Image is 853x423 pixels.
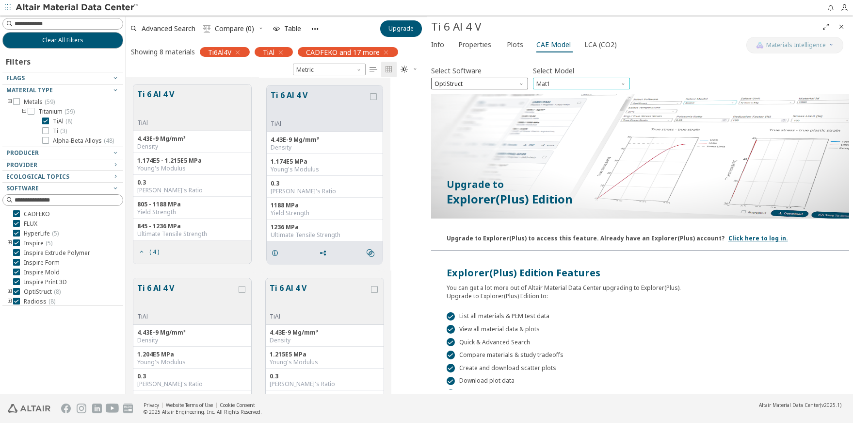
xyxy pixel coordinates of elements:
[2,49,35,72] div: Filters
[137,351,247,358] div: 1.204E5 MPa
[24,278,67,286] span: Inspire Print 3D
[24,298,55,305] span: Radioss
[42,36,83,44] span: Clear All Filters
[137,186,247,194] div: [PERSON_NAME]'s Ratio
[293,64,366,75] div: Unit System
[24,269,60,276] span: Inspire Mold
[144,408,262,415] div: © 2025 Altair Engineering, Inc. All Rights Reserved.
[533,78,630,89] div: Model
[271,144,379,152] div: Density
[126,77,427,394] div: grid
[137,157,247,165] div: 1.174E5 - 1.215E5 MPa
[447,191,834,207] p: Explorer(Plus) Edition
[447,280,834,300] div: You can get a lot more out of Altair Material Data Center upgrading to Explorer(Plus). Upgrade to...
[6,98,13,106] i: toogle group
[137,230,247,238] div: Ultimate Tensile Strength
[53,118,72,125] span: TiAl
[53,127,67,135] span: Ti
[6,172,69,181] span: Ecological Topics
[447,325,455,334] div: 
[270,351,380,358] div: 1.215E5 MPa
[271,209,379,217] div: Yield Strength
[137,282,237,313] button: Ti 6 Al 4 V
[6,161,37,169] span: Provider
[137,135,247,143] div: 4.43E-9 Mg/mm³
[370,66,377,73] i: 
[46,239,52,247] span: ( 5 )
[447,338,455,347] div: 
[137,313,237,321] div: TiAl
[271,187,379,195] div: [PERSON_NAME]'s Ratio
[131,47,195,56] div: Showing 8 materials
[447,364,834,372] div: Create and download scatter plots
[48,297,55,305] span: ( 8 )
[137,208,247,216] div: Yield Strength
[759,402,841,408] div: (v2025.1)
[431,19,819,34] div: Ti 6 Al 4 V
[24,230,59,237] span: HyperLife
[267,243,287,263] button: Details
[447,389,455,398] div: 
[203,25,211,33] i: 
[24,98,55,106] span: Metals
[536,37,571,52] span: CAE Model
[271,202,379,209] div: 1188 MPa
[362,243,383,263] button: Similar search
[137,358,247,366] div: Young's Modulus
[766,41,826,49] span: Materials Intelligence
[431,78,528,89] div: Software
[2,183,123,194] button: Software
[8,404,50,413] img: Altair Engineering
[137,179,247,186] div: 0.3
[388,25,414,33] span: Upgrade
[137,201,247,208] div: 805 - 1188 MPa
[24,259,60,267] span: Inspire Form
[142,25,195,32] span: Advanced Search
[2,159,123,171] button: Provider
[447,351,455,359] div: 
[24,249,90,257] span: Inspire Extrude Polymer
[834,19,849,34] button: Close
[208,48,231,56] span: Ti6Al4V
[270,282,369,313] button: Ti 6 Al 4 V
[458,37,491,52] span: Properties
[584,37,617,52] span: LCA (CO2)
[60,127,67,135] span: ( 3 )
[137,143,247,151] div: Density
[431,37,444,52] span: Info
[447,325,834,334] div: View all material data & plots
[6,184,39,192] span: Software
[447,389,834,398] div: Download CAE cards & datasheets
[38,108,75,116] span: Titanium
[21,108,28,116] i: toogle group
[431,64,482,78] label: Select Software
[215,25,254,32] span: Compare (0)
[533,78,630,89] span: Mat1
[401,66,408,73] i: 
[16,3,139,13] img: Altair Material Data Center
[447,312,455,321] div: 
[263,48,274,56] span: TiAl
[24,288,61,296] span: OptiStruct
[447,312,834,321] div: List all materials & PEM test data
[271,158,379,166] div: 1.174E5 MPa
[104,136,114,145] span: ( 48 )
[2,32,123,49] button: Clear All Filters
[447,266,834,280] div: Explorer(Plus) Edition Features
[24,220,37,228] span: FLUX
[2,85,123,96] button: Material Type
[166,402,213,408] a: Website Terms of Use
[271,231,379,239] div: Ultimate Tensile Strength
[24,239,52,247] span: Inspire
[728,234,788,242] a: Click here to log in.
[447,178,834,191] p: Upgrade to
[144,402,159,408] a: Privacy
[533,64,574,78] label: Select Model
[137,119,174,127] div: TiAl
[270,358,380,366] div: Young's Modulus
[6,149,39,157] span: Producer
[2,147,123,159] button: Producer
[746,37,843,53] button: AI CopilotMaterials Intelligence
[137,329,247,337] div: 4.43E-9 Mg/mm³
[54,288,61,296] span: ( 8 )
